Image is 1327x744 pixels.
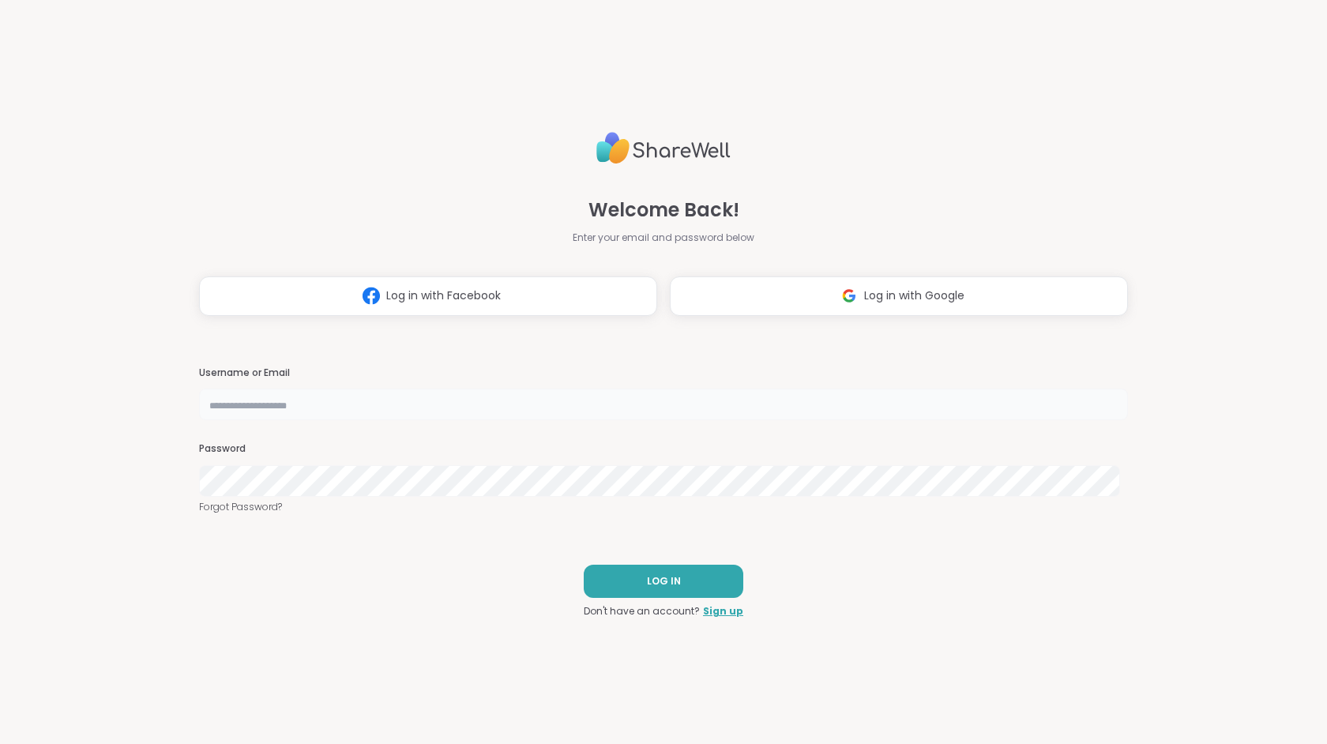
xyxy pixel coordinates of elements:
[386,287,501,304] span: Log in with Facebook
[670,276,1128,316] button: Log in with Google
[199,500,1128,514] a: Forgot Password?
[703,604,743,618] a: Sign up
[834,281,864,310] img: ShareWell Logomark
[588,196,739,224] span: Welcome Back!
[596,126,731,171] img: ShareWell Logo
[199,442,1128,456] h3: Password
[647,574,681,588] span: LOG IN
[199,366,1128,380] h3: Username or Email
[356,281,386,310] img: ShareWell Logomark
[199,276,657,316] button: Log in with Facebook
[584,604,700,618] span: Don't have an account?
[573,231,754,245] span: Enter your email and password below
[864,287,964,304] span: Log in with Google
[584,565,743,598] button: LOG IN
